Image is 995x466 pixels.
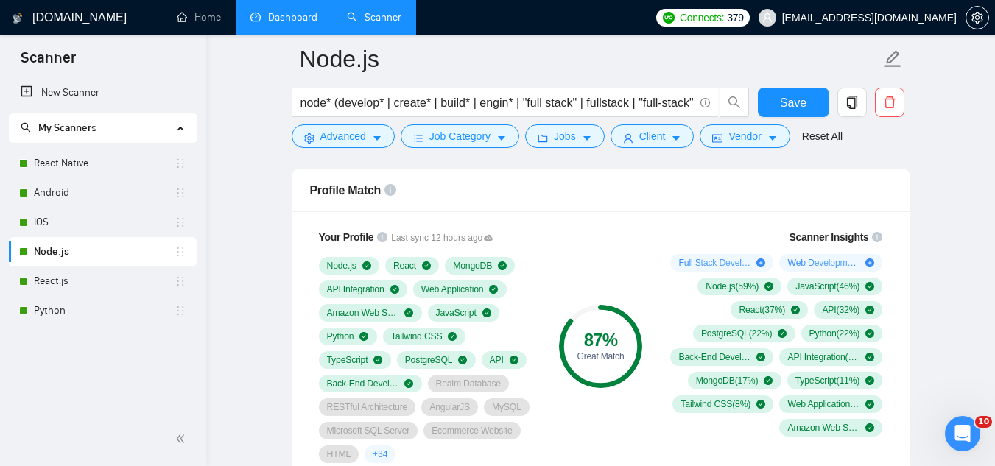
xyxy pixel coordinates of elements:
[787,257,859,269] span: Web Development ( 16 %)
[582,133,592,144] span: caret-down
[319,231,374,243] span: Your Profile
[727,10,743,26] span: 379
[975,416,992,428] span: 10
[865,258,874,267] span: plus-circle
[966,12,988,24] span: setting
[795,375,860,386] span: TypeScript ( 11 %)
[872,232,882,242] span: info-circle
[327,354,368,366] span: TypeScript
[320,128,366,144] span: Advanced
[175,275,186,287] span: holder
[680,10,724,26] span: Connects:
[34,237,175,266] a: Node.js
[429,401,470,413] span: AngularJS
[554,128,576,144] span: Jobs
[359,332,368,341] span: check-circle
[663,12,675,24] img: upwork-logo.png
[787,351,859,363] span: API Integration ( 19 %)
[966,12,989,24] a: setting
[876,96,904,109] span: delete
[678,351,750,363] span: Back-End Development ( 21 %)
[327,448,351,460] span: HTML
[706,280,759,292] span: Node.js ( 59 %)
[458,356,467,364] span: check-circle
[373,356,382,364] span: check-circle
[700,98,710,107] span: info-circle
[327,260,356,272] span: Node.js
[405,354,453,366] span: PostgreSQL
[837,88,867,117] button: copy
[34,296,175,325] a: Python
[720,96,748,109] span: search
[780,93,806,112] span: Save
[21,122,31,133] span: search
[764,376,773,385] span: check-circle
[559,331,642,349] div: 87 %
[489,285,498,294] span: check-circle
[945,416,980,451] iframe: Intercom live chat
[498,261,507,270] span: check-circle
[292,124,395,148] button: settingAdvancedcaret-down
[390,285,399,294] span: check-circle
[611,124,695,148] button: userClientcaret-down
[175,158,186,169] span: holder
[490,354,504,366] span: API
[623,133,633,144] span: user
[739,304,785,316] span: React ( 37 %)
[34,178,175,208] a: Android
[436,307,477,319] span: JavaScript
[681,398,750,410] span: Tailwind CSS ( 8 %)
[300,93,694,112] input: Search Freelance Jobs...
[789,232,868,242] span: Scanner Insights
[671,133,681,144] span: caret-down
[327,401,408,413] span: RESTful Architecture
[9,47,88,78] span: Scanner
[758,88,829,117] button: Save
[175,216,186,228] span: holder
[809,328,860,339] span: Python ( 22 %)
[538,133,548,144] span: folder
[9,266,197,296] li: React.js
[9,78,197,107] li: New Scanner
[429,128,491,144] span: Job Category
[559,352,642,361] div: Great Match
[865,306,874,314] span: check-circle
[865,400,874,409] span: check-circle
[304,133,314,144] span: setting
[822,304,859,316] span: API ( 32 %)
[865,423,874,432] span: check-circle
[756,258,765,267] span: plus-circle
[696,375,759,386] span: MongoDB ( 17 %)
[34,208,175,237] a: IOS
[436,378,501,389] span: Realm Database
[865,329,874,338] span: check-circle
[701,328,772,339] span: PostgreSQL ( 22 %)
[838,96,866,109] span: copy
[327,378,399,389] span: Back-End Development
[327,307,399,319] span: Amazon Web Services
[728,128,761,144] span: Vendor
[175,431,190,446] span: double-left
[421,283,484,295] span: Web Application
[9,296,197,325] li: Python
[778,329,787,338] span: check-circle
[432,425,512,437] span: Ecommerce Website
[175,246,186,258] span: holder
[377,232,387,242] span: info-circle
[787,422,859,434] span: Amazon Web Services ( 6 %)
[448,332,457,341] span: check-circle
[391,231,493,245] span: Last sync 12 hours ago
[373,448,387,460] span: + 34
[38,121,96,134] span: My Scanners
[883,49,902,68] span: edit
[347,11,401,24] a: searchScanner
[13,7,23,30] img: logo
[21,121,96,134] span: My Scanners
[525,124,605,148] button: folderJobscaret-down
[34,266,175,296] a: React.js
[393,260,416,272] span: React
[21,78,185,107] a: New Scanner
[865,353,874,361] span: check-circle
[700,124,790,148] button: idcardVendorcaret-down
[678,257,750,269] span: Full Stack Development ( 70 %)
